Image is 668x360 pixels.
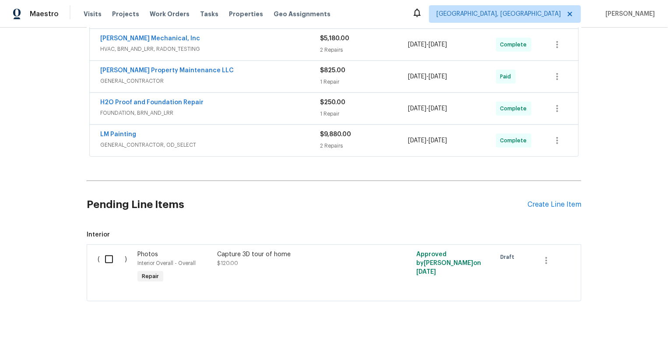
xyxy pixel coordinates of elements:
span: Interior [87,230,581,239]
span: Work Orders [150,10,190,18]
a: LM Painting [100,131,136,138]
span: [DATE] [429,74,447,80]
span: GENERAL_CONTRACTOR, OD_SELECT [100,141,320,149]
span: $120.00 [217,261,238,266]
span: - [408,72,447,81]
span: [DATE] [416,269,436,275]
span: [DATE] [429,42,447,48]
span: $825.00 [320,67,345,74]
a: [PERSON_NAME] Property Maintenance LLC [100,67,234,74]
div: Capture 3D tour of home [217,250,371,259]
span: [DATE] [408,138,426,144]
a: H2O Proof and Foundation Repair [100,99,204,106]
span: - [408,104,447,113]
span: $5,180.00 [320,35,349,42]
span: [DATE] [429,106,447,112]
span: [DATE] [408,106,426,112]
span: Tasks [200,11,218,17]
span: HVAC, BRN_AND_LRR, RADON_TESTING [100,45,320,53]
span: Draft [500,253,518,261]
span: $250.00 [320,99,345,106]
h2: Pending Line Items [87,184,527,225]
span: - [408,136,447,145]
span: Interior Overall - Overall [137,261,196,266]
span: Photos [137,251,158,258]
span: FOUNDATION, BRN_AND_LRR [100,109,320,117]
div: 2 Repairs [320,46,408,54]
span: Repair [138,272,162,281]
span: Projects [112,10,139,18]
span: [DATE] [408,42,426,48]
div: 1 Repair [320,78,408,86]
div: Create Line Item [527,201,581,209]
span: Maestro [30,10,59,18]
span: Complete [500,104,531,113]
span: [GEOGRAPHIC_DATA], [GEOGRAPHIC_DATA] [436,10,561,18]
div: 2 Repairs [320,141,408,150]
span: [DATE] [408,74,426,80]
span: Approved by [PERSON_NAME] on [416,251,481,275]
span: Paid [500,72,515,81]
span: [DATE] [429,138,447,144]
span: Geo Assignments [274,10,330,18]
a: [PERSON_NAME] Mechanical, Inc [100,35,200,42]
span: $9,880.00 [320,131,351,138]
span: Complete [500,40,531,49]
div: 1 Repair [320,109,408,118]
span: Properties [229,10,263,18]
span: - [408,40,447,49]
div: ( ) [95,247,135,288]
span: Complete [500,136,531,145]
span: Visits [84,10,102,18]
span: GENERAL_CONTRACTOR [100,77,320,85]
span: [PERSON_NAME] [602,10,655,18]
